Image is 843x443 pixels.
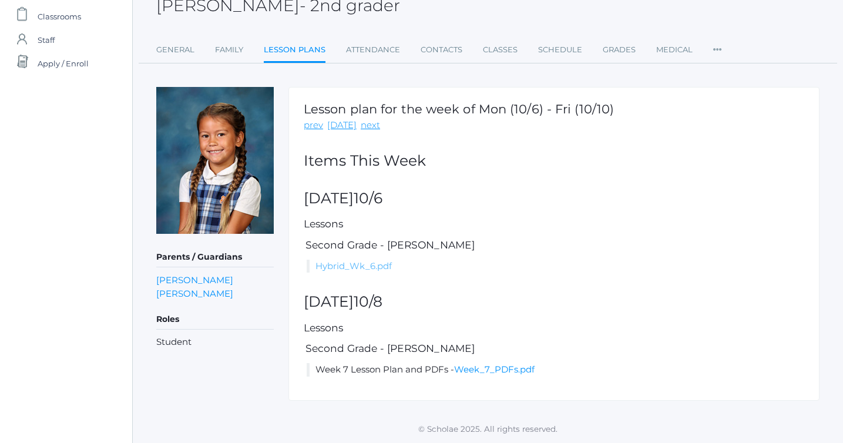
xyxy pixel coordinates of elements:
[315,260,392,271] a: Hybrid_Wk_6.pdf
[483,38,518,62] a: Classes
[304,219,804,230] h5: Lessons
[304,343,804,354] h5: Second Grade - [PERSON_NAME]
[264,38,325,63] a: Lesson Plans
[133,423,843,435] p: © Scholae 2025. All rights reserved.
[156,38,194,62] a: General
[656,38,693,62] a: Medical
[603,38,636,62] a: Grades
[538,38,582,62] a: Schedule
[421,38,462,62] a: Contacts
[156,335,274,349] li: Student
[327,119,357,132] a: [DATE]
[156,87,274,234] img: Fern Teffeteller
[38,5,81,28] span: Classrooms
[454,364,535,375] a: Week_7_PDFs.pdf
[346,38,400,62] a: Attendance
[156,310,274,330] h5: Roles
[304,190,804,207] h2: [DATE]
[354,293,382,310] span: 10/8
[156,273,233,287] a: [PERSON_NAME]
[156,287,233,300] a: [PERSON_NAME]
[304,119,323,132] a: prev
[156,247,274,267] h5: Parents / Guardians
[304,323,804,334] h5: Lessons
[38,52,89,75] span: Apply / Enroll
[307,363,804,377] li: Week 7 Lesson Plan and PDFs -
[215,38,243,62] a: Family
[304,102,614,116] h1: Lesson plan for the week of Mon (10/6) - Fri (10/10)
[304,240,804,251] h5: Second Grade - [PERSON_NAME]
[361,119,380,132] a: next
[354,189,382,207] span: 10/6
[38,28,55,52] span: Staff
[304,294,804,310] h2: [DATE]
[304,153,804,169] h2: Items This Week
